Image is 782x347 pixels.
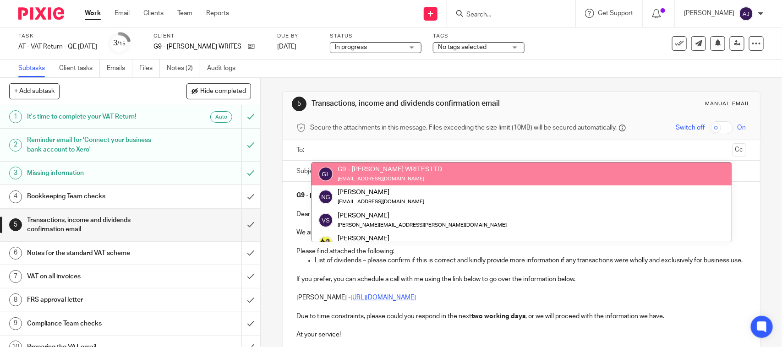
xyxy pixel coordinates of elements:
[9,110,22,123] div: 1
[9,270,22,283] div: 7
[335,44,367,50] span: In progress
[350,294,416,301] a: [URL][DOMAIN_NAME]
[143,9,164,18] a: Clients
[318,236,333,250] img: Bobo-Starbridge%201.jpg
[27,213,164,237] h1: Transactions, income and dividends confirmation email
[296,293,746,302] p: [PERSON_NAME] -
[18,42,97,51] div: AT - VAT Return - QE [DATE]
[153,33,266,40] label: Client
[85,9,101,18] a: Work
[59,60,100,77] a: Client tasks
[296,275,746,284] p: If you prefer, you can schedule a call with me using the link below to go over the information be...
[296,247,746,256] p: Please find attached the following:
[9,218,22,231] div: 5
[107,60,132,77] a: Emails
[296,228,746,237] p: We are in the middle of completing your VAT Return and require further clarification.
[27,190,164,203] h1: Bookkeeping Team checks
[705,100,751,108] div: Manual email
[684,9,734,18] p: [PERSON_NAME]
[733,143,746,157] button: Cc
[338,222,507,228] small: [PERSON_NAME][EMAIL_ADDRESS][PERSON_NAME][DOMAIN_NAME]
[9,190,22,203] div: 4
[27,166,164,180] h1: Missing information
[277,33,318,40] label: Due by
[206,9,229,18] a: Reports
[312,99,541,108] h1: Transactions, income and dividends confirmation email
[186,83,251,99] button: Hide completed
[277,43,296,50] span: [DATE]
[296,210,746,219] p: Dear [PERSON_NAME],
[9,83,60,99] button: + Add subtask
[296,167,320,176] label: Subject:
[118,41,126,46] small: /15
[177,9,192,18] a: Team
[310,123,617,132] span: Secure the attachments in this message. Files exceeding the size limit (10MB) will be secured aut...
[114,38,126,49] div: 3
[676,123,705,132] span: Switch off
[27,133,164,157] h1: Reminder email for 'Connect your business bank account to Xero'
[338,188,424,197] div: [PERSON_NAME]
[18,42,97,51] div: AT - VAT Return - QE 31-07-2025
[338,176,424,181] small: [EMAIL_ADDRESS][DOMAIN_NAME]
[465,11,548,19] input: Search
[318,167,333,181] img: svg%3E
[210,111,232,123] div: Auto
[27,293,164,307] h1: FRS approval letter
[318,190,333,204] img: svg%3E
[292,97,306,111] div: 5
[207,60,242,77] a: Audit logs
[296,146,306,155] label: To:
[738,123,746,132] span: On
[433,33,525,40] label: Tags
[438,44,487,50] span: No tags selected
[315,256,746,265] p: List of dividends – please confirm if this is correct and kindly provide more information if any ...
[338,211,507,220] div: [PERSON_NAME]
[471,313,525,320] strong: two working days
[338,234,465,243] div: [PERSON_NAME]
[598,10,633,16] span: Get Support
[9,139,22,152] div: 2
[18,60,52,77] a: Subtasks
[739,6,754,21] img: svg%3E
[167,60,200,77] a: Notes (2)
[18,33,97,40] label: Task
[9,317,22,330] div: 9
[153,42,243,51] p: G9 - [PERSON_NAME] WRITES LTD
[9,293,22,306] div: 8
[9,247,22,260] div: 6
[338,165,442,174] div: G9 - [PERSON_NAME] WRITES LTD
[296,330,746,339] p: At your service!
[27,270,164,283] h1: VAT on all invoices
[27,317,164,331] h1: Compliance Team checks
[27,110,164,124] h1: It's time to complete your VAT Return!
[296,312,746,321] p: Due to time constraints, please could you respond in the next , or we will proceed with the infor...
[115,9,130,18] a: Email
[330,33,421,40] label: Status
[296,192,399,199] strong: G9 - [PERSON_NAME] WRITES LTD
[318,213,333,228] img: svg%3E
[9,167,22,179] div: 3
[18,7,64,20] img: Pixie
[27,246,164,260] h1: Notes for the standard VAT scheme
[200,88,246,95] span: Hide completed
[139,60,160,77] a: Files
[338,199,424,204] small: [EMAIL_ADDRESS][DOMAIN_NAME]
